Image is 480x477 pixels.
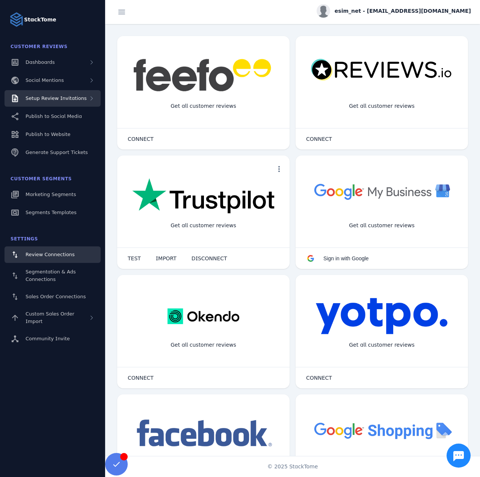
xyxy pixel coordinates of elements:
[120,131,161,146] button: CONNECT
[5,126,101,143] a: Publish to Website
[128,256,141,261] span: TEST
[26,294,86,299] span: Sales Order Connections
[156,256,177,261] span: IMPORT
[267,463,318,471] span: © 2025 StackTome
[26,336,70,341] span: Community Invite
[343,96,421,116] div: Get all customer reviews
[311,417,453,444] img: googleshopping.png
[165,96,242,116] div: Get all customer reviews
[11,176,72,181] span: Customer Segments
[343,335,421,355] div: Get all customer reviews
[26,131,70,137] span: Publish to Website
[335,7,471,15] span: esim_net - [EMAIL_ADDRESS][DOMAIN_NAME]
[148,251,184,266] button: IMPORT
[272,162,287,177] button: more
[343,216,421,235] div: Get all customer reviews
[184,251,235,266] button: DISCONNECT
[128,136,154,142] span: CONNECT
[306,375,332,380] span: CONNECT
[315,297,448,335] img: yotpo.png
[5,264,101,287] a: Segmentation & Ads Connections
[9,12,24,27] img: Logo image
[317,4,330,18] img: profile.jpg
[192,256,227,261] span: DISCONNECT
[132,178,275,215] img: trustpilot.png
[26,77,64,83] span: Social Mentions
[26,269,76,282] span: Segmentation & Ads Connections
[311,59,453,82] img: reviewsio.svg
[132,417,275,450] img: facebook.png
[165,216,242,235] div: Get all customer reviews
[5,331,101,347] a: Community Invite
[26,192,76,197] span: Marketing Segments
[5,144,101,161] a: Generate Support Tickets
[26,210,77,215] span: Segments Templates
[5,288,101,305] a: Sales Order Connections
[26,252,75,257] span: Review Connections
[26,59,55,65] span: Dashboards
[299,131,340,146] button: CONNECT
[5,204,101,221] a: Segments Templates
[5,246,101,263] a: Review Connections
[24,16,56,24] strong: StackTome
[299,370,340,385] button: CONNECT
[323,255,369,261] span: Sign in with Google
[26,149,88,155] span: Generate Support Tickets
[132,59,275,92] img: feefo.png
[337,454,426,474] div: Import Products from Google
[26,311,74,324] span: Custom Sales Order Import
[11,236,38,242] span: Settings
[306,136,332,142] span: CONNECT
[120,370,161,385] button: CONNECT
[120,251,148,266] button: TEST
[11,44,68,49] span: Customer Reviews
[128,375,154,380] span: CONNECT
[299,251,376,266] button: Sign in with Google
[5,108,101,125] a: Publish to Social Media
[26,95,87,101] span: Setup Review Invitations
[317,4,471,18] button: esim_net - [EMAIL_ADDRESS][DOMAIN_NAME]
[165,335,242,355] div: Get all customer reviews
[5,186,101,203] a: Marketing Segments
[26,113,82,119] span: Publish to Social Media
[168,297,239,335] img: okendo.webp
[311,178,453,205] img: googlebusiness.png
